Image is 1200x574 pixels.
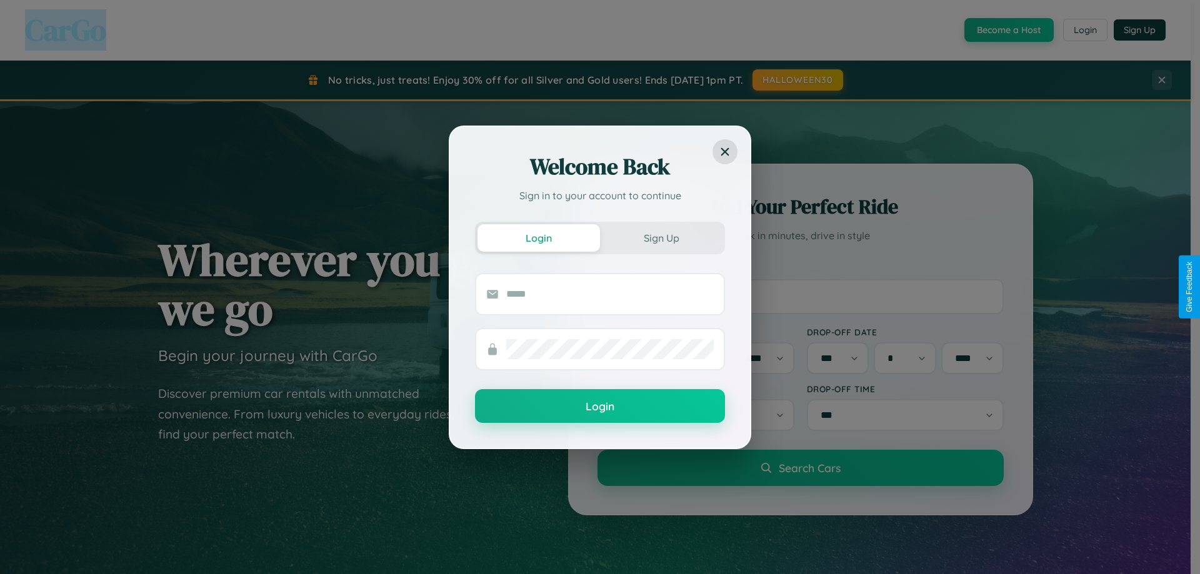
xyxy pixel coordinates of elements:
div: Give Feedback [1185,262,1194,312]
p: Sign in to your account to continue [475,188,725,203]
button: Sign Up [600,224,722,252]
button: Login [477,224,600,252]
button: Login [475,389,725,423]
h2: Welcome Back [475,152,725,182]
